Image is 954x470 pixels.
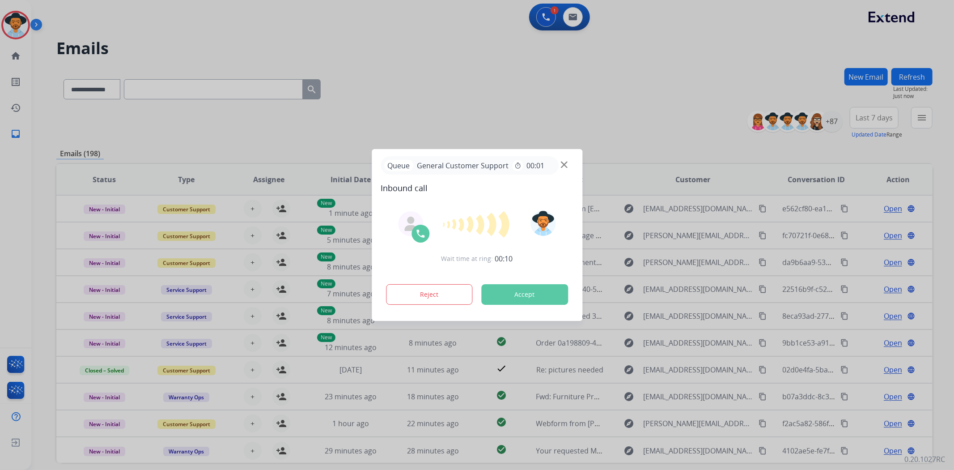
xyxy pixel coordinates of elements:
[384,160,413,171] p: Queue
[415,228,426,239] img: call-icon
[481,284,568,305] button: Accept
[561,162,568,168] img: close-button
[403,217,418,231] img: agent-avatar
[514,162,521,169] mat-icon: timer
[386,284,473,305] button: Reject
[531,211,556,236] img: avatar
[526,160,544,171] span: 00:01
[441,254,493,263] span: Wait time at ring:
[381,182,573,194] span: Inbound call
[495,253,513,264] span: 00:10
[904,454,945,465] p: 0.20.1027RC
[413,160,512,171] span: General Customer Support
